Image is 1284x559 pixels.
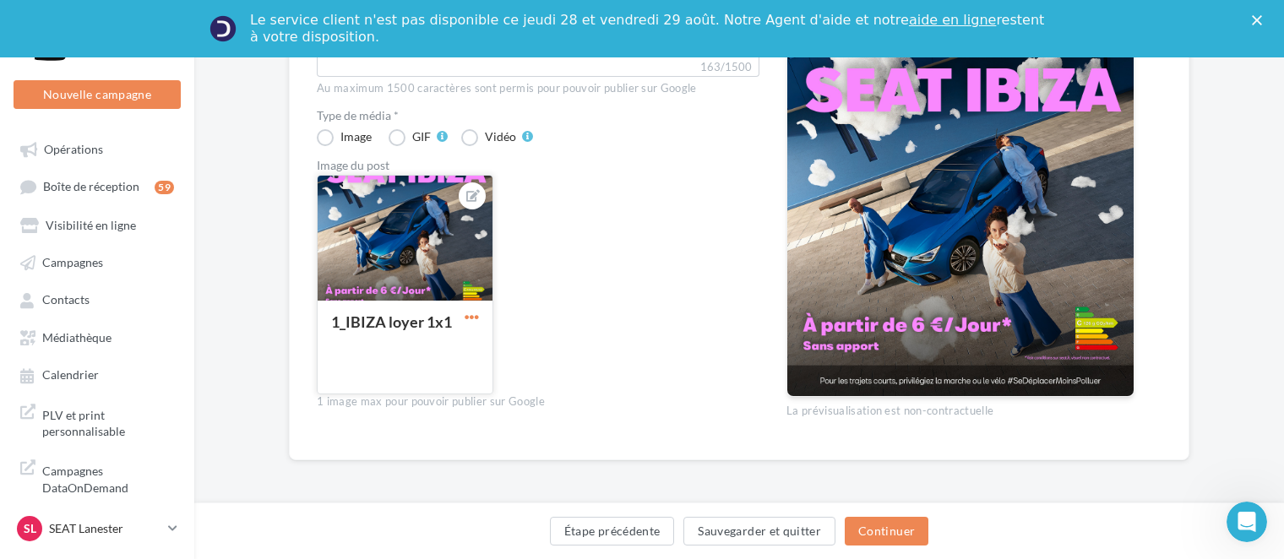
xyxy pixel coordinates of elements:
[14,80,181,109] button: Nouvelle campagne
[24,520,36,537] span: SL
[10,397,184,447] a: PLV et print personnalisable
[550,517,675,545] button: Étape précédente
[10,171,184,202] a: Boîte de réception59
[42,404,174,440] span: PLV et print personnalisable
[155,181,174,194] div: 59
[43,180,139,194] span: Boîte de réception
[250,12,1047,46] div: Le service client n'est pas disponible ce jeudi 28 et vendredi 29 août. Notre Agent d'aide et not...
[42,330,112,345] span: Médiathèque
[317,58,759,77] label: 163/1500
[42,368,99,383] span: Calendrier
[683,517,835,545] button: Sauvegarder et quitter
[340,131,372,143] div: Image
[42,459,174,496] span: Campagnes DataOnDemand
[46,218,136,232] span: Visibilité en ligne
[10,284,184,314] a: Contacts
[10,209,184,240] a: Visibilité en ligne
[485,131,516,143] div: Vidéo
[14,513,181,545] a: SL SEAT Lanester
[10,359,184,389] a: Calendrier
[209,15,237,42] img: Profile image for Service-Client
[10,133,184,164] a: Opérations
[44,142,103,156] span: Opérations
[10,247,184,277] a: Campagnes
[10,453,184,502] a: Campagnes DataOnDemand
[1227,502,1267,542] iframe: Intercom live chat
[412,131,431,143] div: GIF
[317,160,759,171] div: Image du post
[42,293,90,307] span: Contacts
[49,520,161,537] p: SEAT Lanester
[331,312,452,331] div: 1_IBIZA loyer 1x1
[786,397,1134,419] div: La prévisualisation est non-contractuelle
[909,12,996,28] a: aide en ligne
[1252,15,1269,25] div: Fermer
[42,255,103,269] span: Campagnes
[317,394,759,410] div: 1 image max pour pouvoir publier sur Google
[10,322,184,352] a: Médiathèque
[317,81,759,96] div: Au maximum 1500 caractères sont permis pour pouvoir publier sur Google
[845,517,928,545] button: Continuer
[317,110,759,122] label: Type de média *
